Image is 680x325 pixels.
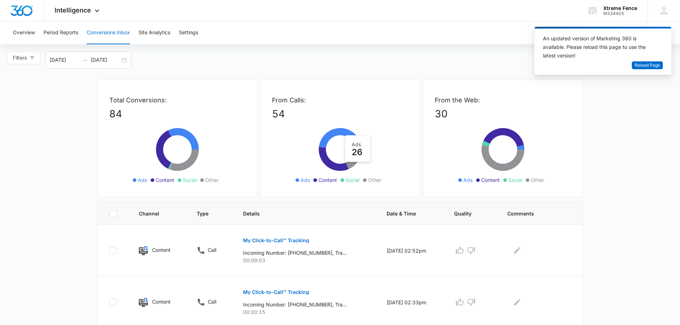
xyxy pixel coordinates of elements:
[387,210,426,217] span: Date & Time
[55,6,91,14] span: Intelligence
[139,210,169,217] span: Channel
[13,21,35,44] button: Overview
[13,54,27,62] span: Filters
[243,257,369,264] p: 00:09:03
[179,21,198,44] button: Settings
[635,62,660,69] span: Reload Page
[512,245,523,256] button: Edit Comments
[152,246,171,254] p: Content
[463,176,473,184] span: Ads
[507,210,561,217] span: Comments
[318,176,337,184] span: Content
[243,232,309,249] button: My Click-to-Call™ Tracking
[301,176,310,184] span: Ads
[109,95,246,105] p: Total Conversions:
[272,106,408,121] p: 54
[368,176,381,184] span: Other
[435,106,571,121] p: 30
[435,95,571,105] p: From the Web:
[82,57,88,63] span: to
[109,106,246,121] p: 84
[243,238,309,243] p: My Click-to-Call™ Tracking
[243,301,347,308] p: Incoming Number: [PHONE_NUMBER], Tracking Number: [PHONE_NUMBER], Ring To: [PHONE_NUMBER], Caller...
[543,34,654,60] div: An updated version of Marketing 360 is available. Please reload this page to use the latest version!
[205,176,218,184] span: Other
[138,21,170,44] button: Site Analytics
[152,298,171,305] p: Content
[632,61,663,70] button: Reload Page
[183,176,197,184] span: Social
[50,56,79,64] input: Start date
[87,21,130,44] button: Conversions Inbox
[481,176,500,184] span: Content
[243,284,309,301] button: My Click-to-Call™ Tracking
[346,176,359,184] span: Social
[208,246,216,254] p: Call
[378,225,445,276] td: [DATE] 02:52pm
[7,51,40,64] button: Filters
[603,5,637,11] div: account name
[243,290,309,295] p: My Click-to-Call™ Tracking
[243,308,369,316] p: 00:00:15
[156,176,174,184] span: Content
[272,95,408,105] p: From Calls:
[197,210,216,217] span: Type
[531,176,544,184] span: Other
[508,176,522,184] span: Social
[91,56,120,64] input: End date
[454,210,480,217] span: Quality
[138,176,147,184] span: Ads
[44,21,78,44] button: Period Reports
[82,57,88,63] span: swap-right
[243,249,347,257] p: Incoming Number: [PHONE_NUMBER], Tracking Number: [PHONE_NUMBER], Ring To: [PHONE_NUMBER], Caller...
[512,296,523,308] button: Edit Comments
[208,298,216,305] p: Call
[243,210,359,217] span: Details
[603,11,637,16] div: account id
